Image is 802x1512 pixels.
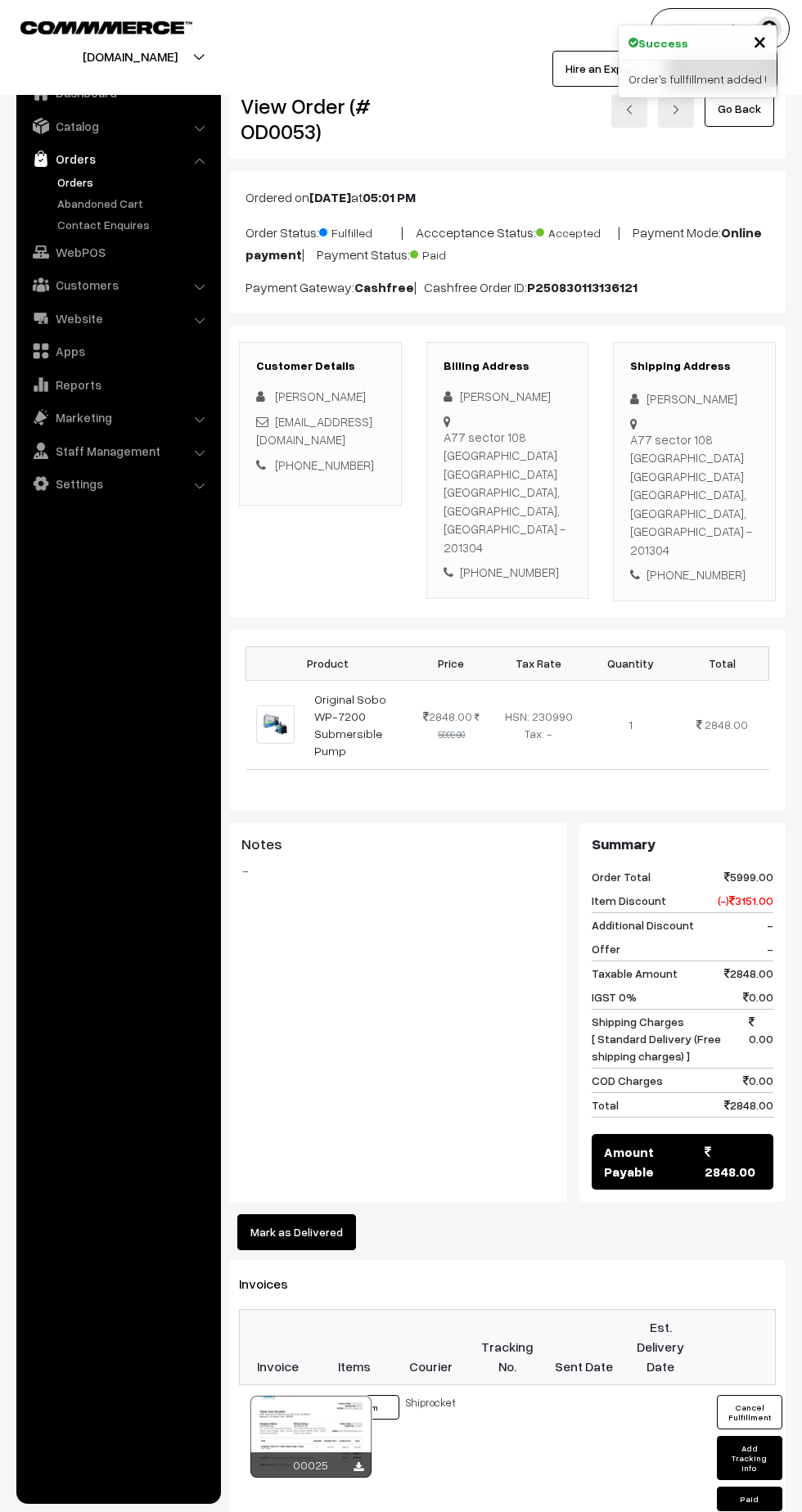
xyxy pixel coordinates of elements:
[592,1013,749,1064] span: Shipping Charges [ Standard Delivery (Free shipping charges) ]
[619,61,777,97] div: Order's fullfillment added !
[275,457,374,472] a: [PHONE_NUMBER]
[717,1487,782,1511] button: Paid
[246,220,769,264] p: Order Status: | Accceptance Status: | Payment Mode: | Payment Status:
[705,1142,761,1181] span: 2848.00
[410,242,492,263] span: Paid
[604,1142,705,1181] span: Amount Payable
[630,359,759,373] h3: Shipping Address
[25,36,235,77] button: [DOMAIN_NAME]
[592,835,773,853] h3: Summary
[469,1309,546,1384] th: Tracking No.
[53,195,215,212] a: Abandoned Cart
[53,216,215,233] a: Contact Enquires
[423,709,472,723] span: 2848.00
[592,1096,619,1114] span: Total
[354,279,414,295] b: Cashfree
[20,16,164,36] a: COMMMERCE
[444,359,572,373] h3: Billing Address
[705,91,774,127] a: Go Back
[309,189,351,205] b: [DATE]
[592,965,678,982] span: Taxable Amount
[629,718,633,731] span: 1
[246,187,769,207] p: Ordered on at
[592,940,620,957] span: Offer
[393,1309,470,1384] th: Courier
[20,403,215,432] a: Marketing
[20,436,215,466] a: Staff Management
[20,370,215,399] a: Reports
[536,220,618,241] span: Accepted
[592,868,651,885] span: Order Total
[240,1309,317,1384] th: Invoice
[651,8,790,49] button: Tunai Love for…
[767,940,773,957] span: -
[246,646,410,680] th: Product
[410,646,493,680] th: Price
[241,93,402,144] h2: View Order (# OD0053)
[493,646,584,680] th: Tax Rate
[241,835,555,853] h3: Notes
[256,414,372,448] a: [EMAIL_ADDRESS][DOMAIN_NAME]
[505,709,573,740] span: HSN: 230990 Tax: -
[767,916,773,934] span: -
[256,705,295,744] img: 7200.jpg
[724,1096,773,1114] span: 2848.00
[527,279,638,295] b: P250830113136121
[438,712,480,740] strike: 5999.00
[630,565,759,584] div: [PHONE_NUMBER]
[753,29,767,53] button: Close
[20,270,215,299] a: Customers
[638,34,688,52] strong: Success
[592,916,694,934] span: Additional Discount
[316,1309,393,1384] th: Items
[724,868,773,885] span: 5999.00
[717,1436,782,1480] button: Add Tracking Info
[256,359,385,373] h3: Customer Details
[444,428,572,557] div: A77 sector 108 [GEOGRAPHIC_DATA] [GEOGRAPHIC_DATA] [GEOGRAPHIC_DATA], [GEOGRAPHIC_DATA], [GEOGRAP...
[241,861,555,880] blockquote: -
[20,21,192,34] img: COMMMERCE
[717,1395,782,1429] button: Cancel Fulfillment
[444,387,572,406] div: [PERSON_NAME]
[314,692,386,758] a: Original Sobo WP-7200 Submersible Pump
[444,563,572,582] div: [PHONE_NUMBER]
[239,1276,308,1292] span: Invoices
[20,237,215,267] a: WebPOS
[20,144,215,173] a: Orders
[624,105,634,115] img: left-arrow.png
[250,1452,372,1478] div: 00025
[237,1214,356,1250] button: Mark as Delivered
[622,1309,699,1384] th: Est. Delivery Date
[743,988,773,1006] span: 0.00
[246,277,769,297] p: Payment Gateway: | Cashfree Order ID:
[671,105,681,115] img: right-arrow.png
[53,173,215,191] a: Orders
[546,1309,623,1384] th: Sent Date
[724,965,773,982] span: 2848.00
[718,892,773,909] span: (-) 3151.00
[20,469,215,498] a: Settings
[363,189,416,205] b: 05:01 PM
[753,25,767,56] span: ×
[676,646,768,680] th: Total
[319,220,401,241] span: Fulfilled
[749,1013,773,1064] span: 0.00
[20,336,215,366] a: Apps
[630,430,759,560] div: A77 sector 108 [GEOGRAPHIC_DATA] [GEOGRAPHIC_DATA] [GEOGRAPHIC_DATA], [GEOGRAPHIC_DATA], [GEOGRAP...
[592,988,637,1006] span: IGST 0%
[584,646,676,680] th: Quantity
[630,389,759,408] div: [PERSON_NAME]
[705,718,748,731] span: 2848.00
[552,51,651,87] a: Hire an Expert
[20,304,215,333] a: Website
[275,389,366,403] span: [PERSON_NAME]
[592,892,666,909] span: Item Discount
[757,16,782,41] img: user
[743,1072,773,1089] span: 0.00
[20,111,215,141] a: Catalog
[592,1072,663,1089] span: COD Charges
